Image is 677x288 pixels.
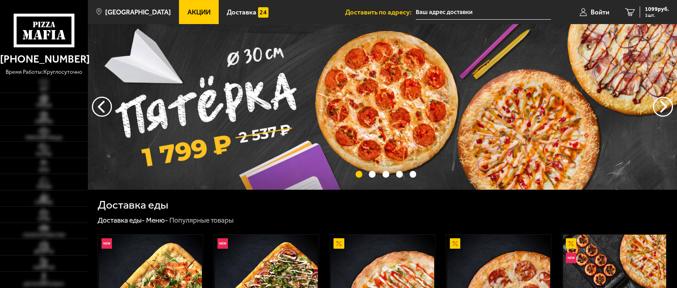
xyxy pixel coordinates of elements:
[356,171,362,178] button: точки переключения
[410,171,417,178] button: точки переключения
[566,253,576,263] img: Новинка
[227,9,256,16] span: Доставка
[653,97,673,117] button: предыдущий
[566,238,576,249] img: Акционный
[169,216,234,225] div: Популярные товары
[102,238,112,249] img: Новинка
[187,9,211,16] span: Акции
[591,9,609,16] span: Войти
[98,216,145,224] a: Доставка еды-
[98,199,168,211] h1: Доставка еды
[218,238,228,249] img: Новинка
[645,6,669,12] span: 1099 руб.
[146,216,168,224] a: Меню-
[645,13,669,18] span: 1 шт.
[416,5,551,20] input: Ваш адрес доставки
[382,171,389,178] button: точки переключения
[369,171,376,178] button: точки переключения
[92,97,112,117] button: следующий
[450,238,460,249] img: Акционный
[345,9,416,16] span: Доставить по адресу:
[105,9,171,16] span: [GEOGRAPHIC_DATA]
[333,238,344,249] img: Акционный
[258,7,268,18] img: 15daf4d41897b9f0e9f617042186c801.svg
[396,171,403,178] button: точки переключения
